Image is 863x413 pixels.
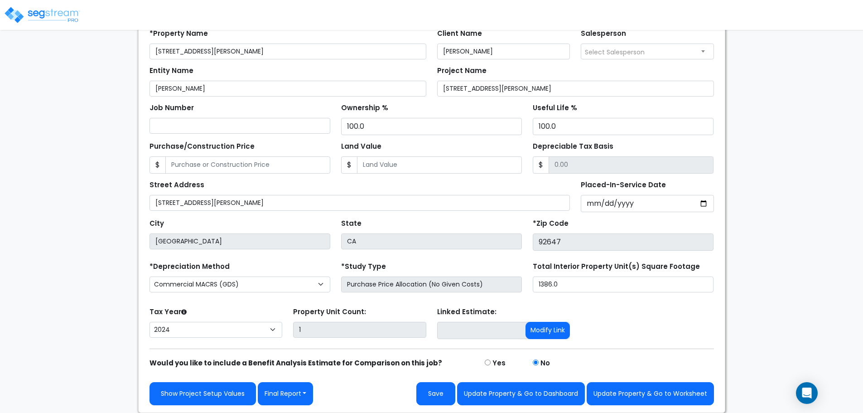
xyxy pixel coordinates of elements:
[540,358,550,369] label: No
[149,81,426,97] input: Entity Name
[492,358,506,369] label: Yes
[293,322,426,338] input: Building Count
[149,44,426,59] input: Property Name
[587,382,714,405] button: Update Property & Go to Worksheet
[341,262,386,272] label: *Study Type
[533,103,577,113] label: Useful Life %
[149,29,208,39] label: *Property Name
[341,118,522,135] input: Ownership
[533,233,714,251] input: Zip Code
[533,156,549,174] span: $
[341,219,362,229] label: State
[4,6,81,24] img: logo_pro_r.png
[437,29,482,39] label: Client Name
[165,156,330,174] input: Purchase or Construction Price
[533,219,569,229] label: *Zip Code
[533,141,613,152] label: Depreciable Tax Basis
[293,307,366,317] label: Property Unit Count:
[357,156,522,174] input: Land Value
[341,103,388,113] label: Ownership %
[549,156,714,174] input: 0.00
[533,262,700,272] label: Total Interior Property Unit(s) Square Footage
[149,156,166,174] span: $
[533,118,714,135] input: Depreciation
[149,382,256,405] a: Show Project Setup Values
[457,382,585,405] button: Update Property & Go to Dashboard
[149,358,442,368] strong: Would you like to include a Benefit Analysis Estimate for Comparison on this job?
[149,103,194,113] label: Job Number
[149,180,204,190] label: Street Address
[341,141,381,152] label: Land Value
[149,262,230,272] label: *Depreciation Method
[149,141,255,152] label: Purchase/Construction Price
[437,307,497,317] label: Linked Estimate:
[437,66,487,76] label: Project Name
[149,219,164,229] label: City
[149,307,187,317] label: Tax Year
[416,382,455,405] button: Save
[526,322,570,339] button: Modify Link
[341,156,357,174] span: $
[533,277,714,292] input: total square foot
[437,81,714,97] input: Project Name
[581,29,626,39] label: Salesperson
[581,180,666,190] label: Placed-In-Service Date
[796,382,818,404] div: Open Intercom Messenger
[149,66,193,76] label: Entity Name
[149,195,570,211] input: Street Address
[585,48,645,57] span: Select Salesperson
[437,44,570,59] input: Client Name
[258,382,313,405] button: Final Report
